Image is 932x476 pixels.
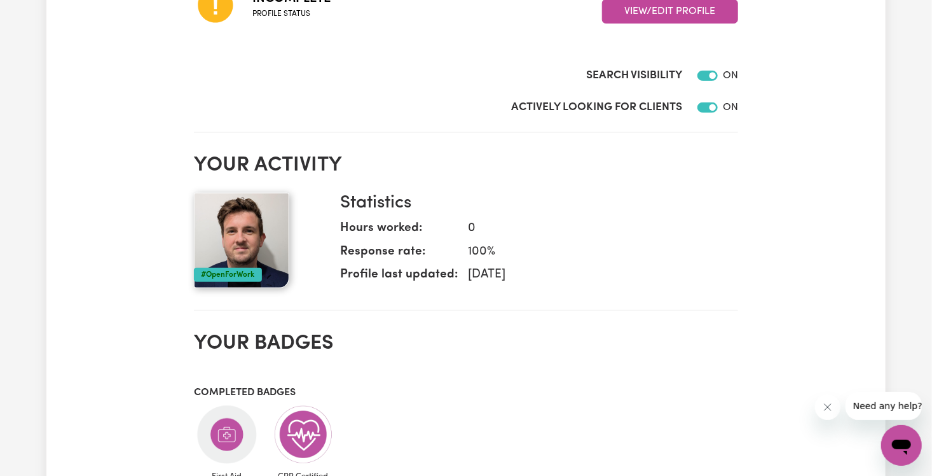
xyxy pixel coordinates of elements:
img: Care and support worker has completed First Aid Certification [196,404,257,465]
iframe: Message from company [846,392,922,420]
span: ON [723,102,738,113]
h3: Statistics [340,193,728,214]
img: Care and support worker has completed CPR Certification [273,404,334,465]
dt: Profile last updated: [340,266,458,290]
dd: 100 % [458,243,728,262]
dd: [DATE] [458,266,728,284]
span: Need any help? [8,9,77,19]
span: ON [723,71,738,81]
h2: Your badges [194,332,738,356]
span: Profile status [252,8,331,20]
label: Search Visibility [586,67,682,84]
iframe: Close message [815,395,840,420]
iframe: Button to launch messaging window [881,425,922,466]
label: Actively Looking for Clients [511,99,682,116]
dt: Hours worked: [340,220,458,243]
h3: Completed badges [194,387,738,399]
dd: 0 [458,220,728,238]
h2: Your activity [194,153,738,178]
img: Your profile picture [194,193,289,288]
div: #OpenForWork [194,268,262,282]
dt: Response rate: [340,243,458,267]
